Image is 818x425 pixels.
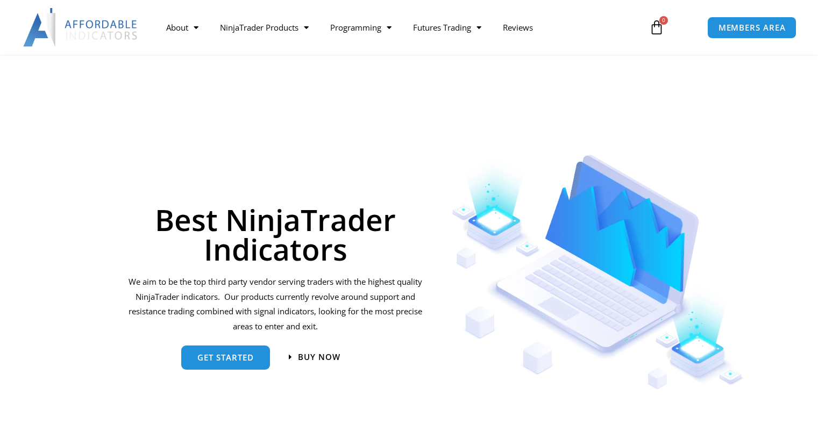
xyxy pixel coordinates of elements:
[319,15,402,40] a: Programming
[23,8,139,47] img: LogoAI | Affordable Indicators – NinjaTrader
[452,155,744,390] img: Indicators 1 | Affordable Indicators – NinjaTrader
[719,24,786,32] span: MEMBERS AREA
[633,12,680,43] a: 0
[181,345,270,370] a: get started
[127,275,424,334] p: We aim to be the top third party vendor serving traders with the highest quality NinjaTrader indi...
[707,17,797,39] a: MEMBERS AREA
[289,353,340,361] a: Buy now
[209,15,319,40] a: NinjaTrader Products
[155,15,209,40] a: About
[402,15,492,40] a: Futures Trading
[298,353,340,361] span: Buy now
[155,15,638,40] nav: Menu
[659,16,668,25] span: 0
[197,354,254,362] span: get started
[127,205,424,264] h1: Best NinjaTrader Indicators
[492,15,544,40] a: Reviews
